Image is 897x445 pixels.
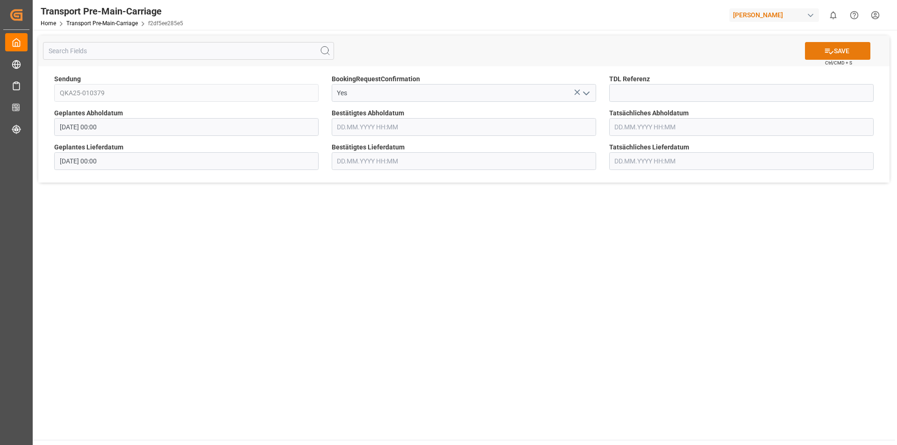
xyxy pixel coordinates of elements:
input: DD.MM.YYYY HH:MM [609,152,874,170]
span: Sendung [54,74,81,84]
div: [PERSON_NAME] [729,8,819,22]
button: Help Center [844,5,865,26]
input: DD.MM.YYYY HH:MM [54,118,319,136]
input: DD.MM.YYYY HH:MM [332,152,596,170]
a: Transport Pre-Main-Carriage [66,20,138,27]
span: Tatsächliches Lieferdatum [609,142,689,152]
span: Bestätigtes Abholdatum [332,108,404,118]
span: Geplantes Lieferdatum [54,142,123,152]
div: Transport Pre-Main-Carriage [41,4,183,18]
a: Home [41,20,56,27]
button: SAVE [805,42,870,60]
button: [PERSON_NAME] [729,6,823,24]
span: TDL Referenz [609,74,650,84]
span: BookingRequestConfirmation [332,74,420,84]
span: Geplantes Abholdatum [54,108,123,118]
button: show 0 new notifications [823,5,844,26]
input: DD.MM.YYYY HH:MM [332,118,596,136]
input: DD.MM.YYYY HH:MM [609,118,874,136]
span: Bestätigtes Lieferdatum [332,142,405,152]
span: Ctrl/CMD + S [825,59,852,66]
span: Tatsächliches Abholdatum [609,108,689,118]
input: Search Fields [43,42,334,60]
input: DD.MM.YYYY HH:MM [54,152,319,170]
button: open menu [578,86,592,100]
